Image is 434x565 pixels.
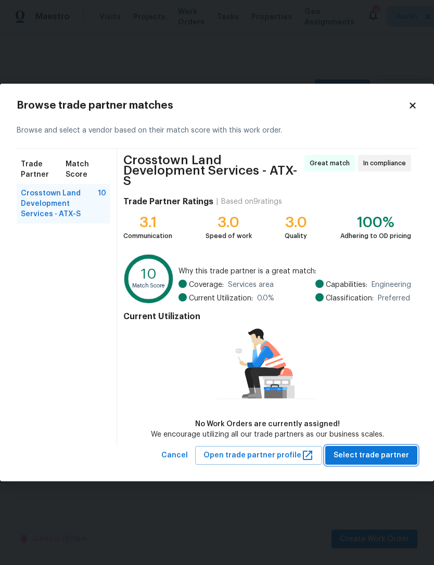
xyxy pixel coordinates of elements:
span: Capabilities: [326,280,367,290]
span: Crosstown Land Development Services - ATX-S [21,188,98,219]
div: 3.0 [206,217,252,228]
button: Open trade partner profile [195,446,322,465]
span: Great match [310,158,354,168]
div: Browse and select a vendor based on their match score with this work order. [17,113,417,149]
span: Select trade partner [334,449,409,462]
text: Match Score [132,282,165,288]
div: Quality [285,231,307,241]
div: 3.0 [285,217,307,228]
div: Adhering to OD pricing [340,231,411,241]
div: We encourage utilizing all our trade partners as our business scales. [151,429,384,440]
span: Current Utilization: [189,293,253,304]
span: Why this trade partner is a great match: [178,266,411,277]
div: Based on 9 ratings [221,196,282,207]
span: Trade Partner [21,159,66,180]
span: Open trade partner profile [203,449,314,462]
span: Coverage: [189,280,224,290]
div: | [213,196,221,207]
text: 10 [141,267,157,281]
span: Crosstown Land Development Services - ATX-S [123,155,301,186]
div: No Work Orders are currently assigned! [151,419,384,429]
h4: Current Utilization [123,311,411,322]
button: Cancel [157,446,192,465]
span: Services area [228,280,274,290]
span: Classification: [326,293,374,304]
div: 3.1 [123,217,172,228]
span: 0.0 % [257,293,274,304]
span: In compliance [363,158,410,168]
span: 10 [98,188,106,219]
div: Speed of work [206,231,252,241]
div: Communication [123,231,172,241]
h2: Browse trade partner matches [17,100,408,111]
div: 100% [340,217,411,228]
button: Select trade partner [325,446,417,465]
span: Preferred [378,293,410,304]
h4: Trade Partner Ratings [123,196,213,207]
span: Engineering [372,280,411,290]
span: Match Score [66,159,106,180]
span: Cancel [161,449,188,462]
